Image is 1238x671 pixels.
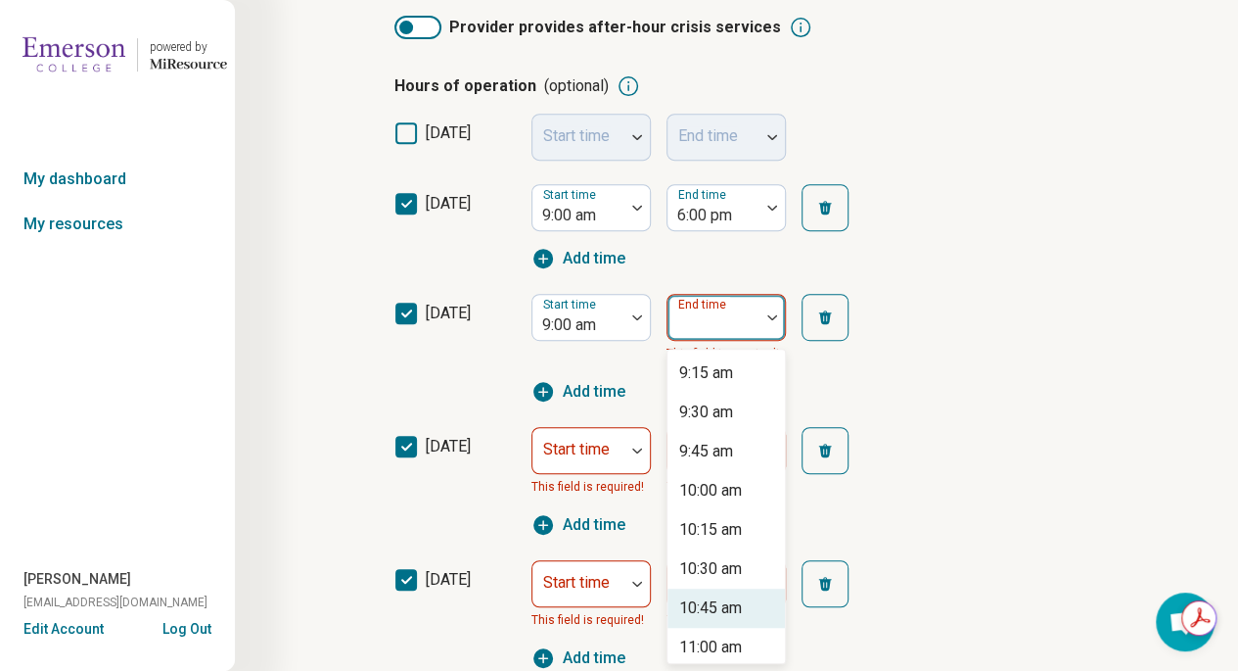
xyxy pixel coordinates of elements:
[678,187,730,201] label: End time
[679,557,742,581] div: 10:30 am
[426,304,471,322] span: [DATE]
[563,380,625,404] span: Add time
[8,31,227,78] a: Emerson Collegepowered by
[678,297,730,311] label: End time
[531,247,625,270] button: Add time
[543,187,600,201] label: Start time
[679,401,733,424] div: 9:30 am
[544,74,609,98] span: (optional)
[679,636,742,659] div: 11:00 am
[679,361,733,385] div: 9:15 am
[1156,593,1215,651] div: Open chat
[666,347,779,360] span: This field is required!
[449,16,781,39] span: Provider provides after-hour crisis services
[531,647,625,670] button: Add time
[543,440,610,458] label: Start time
[679,440,733,463] div: 9:45 am
[679,479,742,503] div: 10:00 am
[563,513,625,537] span: Add time
[426,437,471,455] span: [DATE]
[543,297,600,311] label: Start time
[679,597,742,620] div: 10:45 am
[23,31,125,78] img: Emerson College
[426,570,471,589] span: [DATE]
[394,74,609,98] p: Hours of operation
[426,194,471,213] span: [DATE]
[426,123,471,142] span: [DATE]
[23,569,131,590] span: [PERSON_NAME]
[531,613,644,627] span: This field is required!
[23,594,207,611] span: [EMAIL_ADDRESS][DOMAIN_NAME]
[531,480,644,494] span: This field is required!
[23,619,104,640] button: Edit Account
[679,518,742,542] div: 10:15 am
[531,380,625,404] button: Add time
[543,573,610,592] label: Start time
[563,247,625,270] span: Add time
[531,513,625,537] button: Add time
[563,647,625,670] span: Add time
[150,38,227,56] div: powered by
[162,619,211,635] button: Log Out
